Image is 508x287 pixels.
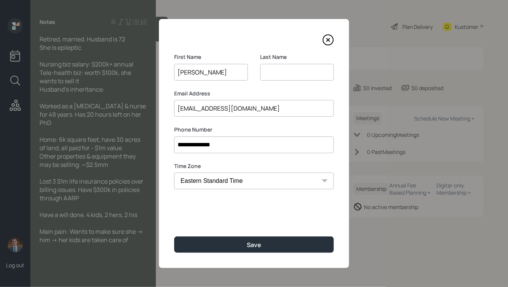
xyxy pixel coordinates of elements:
div: Save [247,241,261,249]
label: Last Name [260,53,334,61]
label: First Name [174,53,248,61]
button: Save [174,236,334,253]
label: Time Zone [174,162,334,170]
label: Email Address [174,90,334,97]
label: Phone Number [174,126,334,133]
